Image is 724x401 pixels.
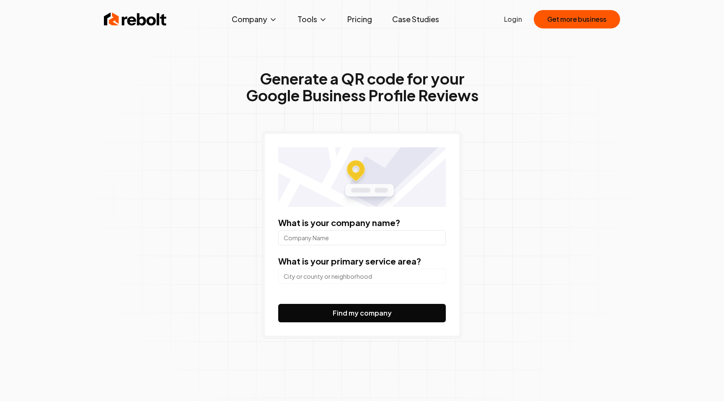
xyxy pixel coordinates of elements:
button: Find my company [278,304,446,322]
input: Company Name [278,230,446,245]
input: City or county or neighborhood [278,269,446,284]
h1: Generate a QR code for your Google Business Profile Reviews [246,70,478,104]
img: Rebolt Logo [104,11,167,28]
label: What is your company name? [278,217,400,228]
button: Company [225,11,284,28]
a: Pricing [341,11,379,28]
label: What is your primary service area? [278,256,421,266]
button: Tools [291,11,334,28]
a: Case Studies [385,11,446,28]
a: Login [504,14,522,24]
button: Get more business [534,10,620,28]
img: Location map [278,147,446,207]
